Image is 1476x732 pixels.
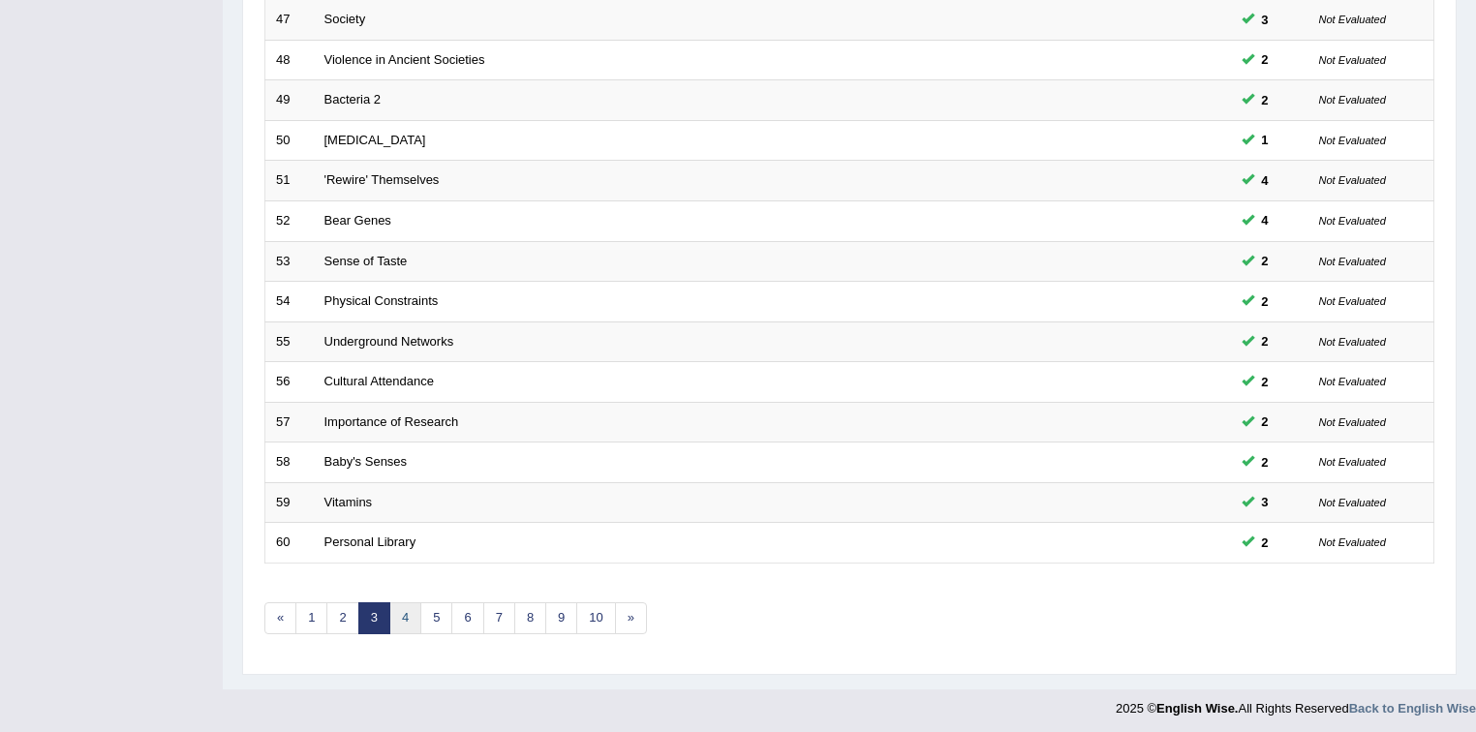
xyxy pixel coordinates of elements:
[358,602,390,634] a: 3
[324,454,408,469] a: Baby's Senses
[1254,170,1276,191] span: You can still take this question
[265,120,314,161] td: 50
[324,414,459,429] a: Importance of Research
[1254,130,1276,150] span: You can still take this question
[324,52,485,67] a: Violence in Ancient Societies
[1254,412,1276,432] span: You can still take this question
[1319,135,1386,146] small: Not Evaluated
[295,602,327,634] a: 1
[576,602,615,634] a: 10
[420,602,452,634] a: 5
[324,92,382,107] a: Bacteria 2
[1254,49,1276,70] span: You can still take this question
[545,602,577,634] a: 9
[265,200,314,241] td: 52
[1319,54,1386,66] small: Not Evaluated
[265,482,314,523] td: 59
[324,12,366,26] a: Society
[326,602,358,634] a: 2
[389,602,421,634] a: 4
[324,534,416,549] a: Personal Library
[1254,90,1276,110] span: You can still take this question
[324,133,426,147] a: [MEDICAL_DATA]
[265,282,314,322] td: 54
[1254,452,1276,473] span: You can still take this question
[1319,376,1386,387] small: Not Evaluated
[1319,536,1386,548] small: Not Evaluated
[1254,533,1276,553] span: You can still take this question
[265,161,314,201] td: 51
[1319,215,1386,227] small: Not Evaluated
[1319,456,1386,468] small: Not Evaluated
[265,321,314,362] td: 55
[1319,416,1386,428] small: Not Evaluated
[265,402,314,442] td: 57
[1254,210,1276,230] span: You can still take this question
[1254,492,1276,512] span: You can still take this question
[265,80,314,121] td: 49
[451,602,483,634] a: 6
[1254,331,1276,351] span: You can still take this question
[1116,689,1476,717] div: 2025 © All Rights Reserved
[265,362,314,403] td: 56
[265,523,314,564] td: 60
[514,602,546,634] a: 8
[1319,94,1386,106] small: Not Evaluated
[1319,14,1386,25] small: Not Evaluated
[1319,497,1386,508] small: Not Evaluated
[1319,256,1386,267] small: Not Evaluated
[1254,372,1276,392] span: You can still take this question
[1156,701,1238,716] strong: English Wise.
[483,602,515,634] a: 7
[324,172,440,187] a: 'Rewire' Themselves
[324,334,454,349] a: Underground Networks
[1254,251,1276,271] span: You can still take this question
[1319,174,1386,186] small: Not Evaluated
[265,442,314,483] td: 58
[264,602,296,634] a: «
[1319,295,1386,307] small: Not Evaluated
[324,254,408,268] a: Sense of Taste
[1319,336,1386,348] small: Not Evaluated
[324,213,391,228] a: Bear Genes
[615,602,647,634] a: »
[324,374,434,388] a: Cultural Attendance
[1254,291,1276,312] span: You can still take this question
[265,40,314,80] td: 48
[324,293,439,308] a: Physical Constraints
[1254,10,1276,30] span: You can still take this question
[324,495,373,509] a: Vitamins
[265,241,314,282] td: 53
[1349,701,1476,716] a: Back to English Wise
